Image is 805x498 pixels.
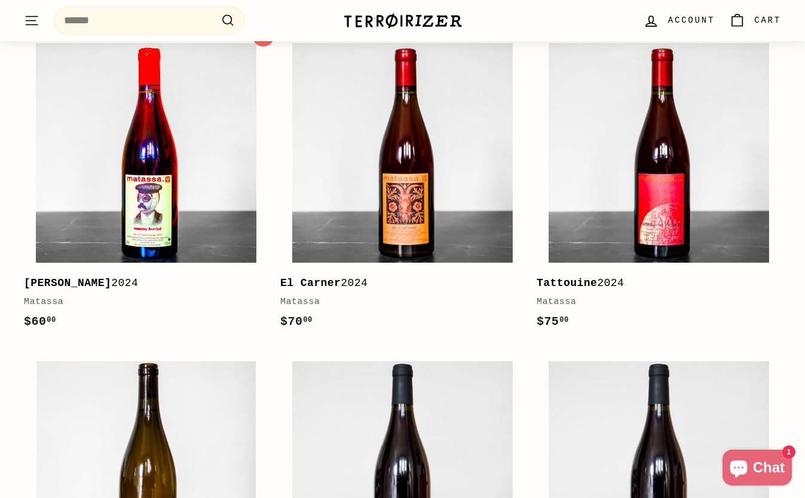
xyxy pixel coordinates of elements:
a: Account [636,3,722,38]
span: $60 [24,315,56,328]
div: Matassa [537,295,769,309]
a: El Carner2024Matassa [280,30,525,343]
span: $70 [280,315,313,328]
inbox-online-store-chat: Shopify online store chat [719,450,795,488]
sup: 00 [47,316,56,324]
span: Cart [754,14,781,27]
span: Account [668,14,715,27]
b: [PERSON_NAME] [24,277,111,289]
sup: 00 [303,316,312,324]
div: 2024 [537,275,769,292]
div: 2024 [24,275,256,292]
span: $75 [537,315,569,328]
div: Matassa [280,295,513,309]
div: Matassa [24,295,256,309]
b: Tattouine [537,277,597,289]
b: El Carner [280,277,341,289]
a: Cart [722,3,788,38]
a: [PERSON_NAME]2024Matassa [24,30,268,343]
a: Tattouine2024Matassa [537,30,781,343]
sup: 00 [559,316,568,324]
div: 2024 [280,275,513,292]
